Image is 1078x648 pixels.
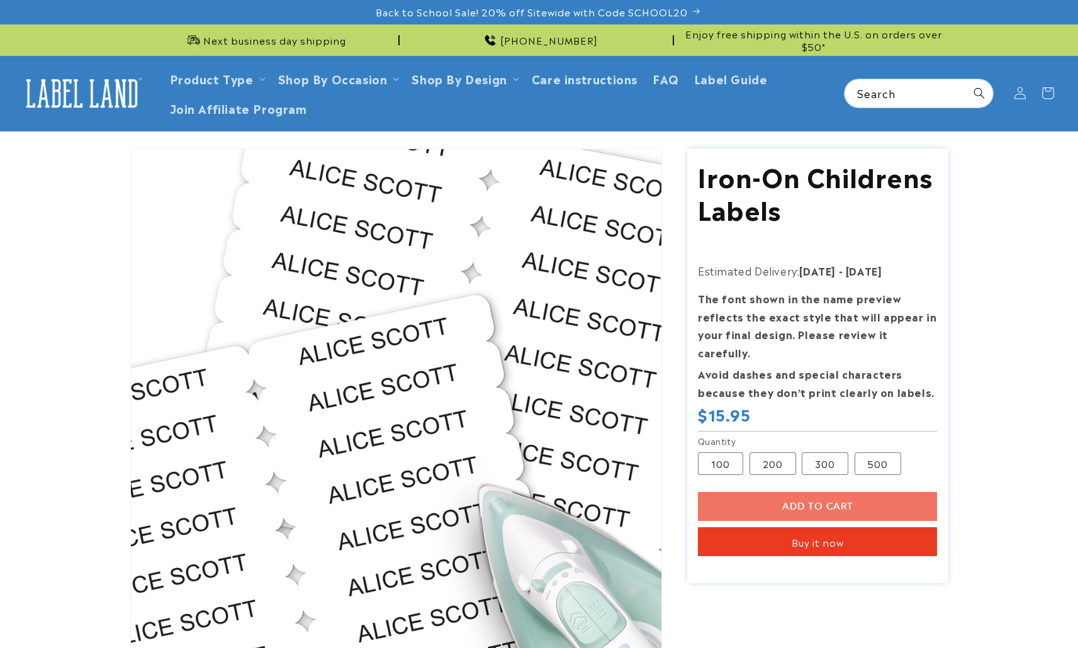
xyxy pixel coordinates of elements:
img: Label Land [19,74,145,113]
a: Label Guide [687,64,775,93]
span: Care instructions [532,71,637,86]
strong: - [839,263,843,278]
span: Next business day shipping [203,34,346,47]
summary: Product Type [162,64,271,93]
summary: Shop By Design [404,64,524,93]
span: Join Affiliate Program [170,101,307,115]
h1: Iron-On Childrens Labels [698,159,937,225]
div: Announcement [405,25,674,55]
span: Back to School Sale! 20% off Sitewide with Code SCHOOL20 [376,6,688,18]
label: 200 [750,452,796,475]
strong: Avoid dashes and special characters because they don’t print clearly on labels. [698,366,935,399]
span: [PHONE_NUMBER] [500,34,598,47]
label: 100 [698,452,743,475]
div: Announcement [130,25,400,55]
a: Care instructions [524,64,645,93]
strong: The font shown in the name preview reflects the exact style that will appear in your final design... [698,291,936,360]
span: Enjoy free shipping within the U.S. on orders over $50* [679,28,948,52]
span: $15.95 [698,405,751,424]
button: Buy it now [698,527,937,556]
span: FAQ [653,71,679,86]
div: Announcement [679,25,948,55]
label: 300 [802,452,848,475]
button: Search [965,79,993,107]
label: 500 [855,452,901,475]
a: Product Type [170,70,254,87]
summary: Shop By Occasion [271,64,405,93]
a: Shop By Design [412,70,507,87]
a: Join Affiliate Program [162,93,315,123]
p: Estimated Delivery: [698,262,937,280]
legend: Quantity [698,435,737,447]
a: Label Land [14,69,150,118]
strong: [DATE] [799,263,836,278]
strong: [DATE] [846,263,882,278]
a: FAQ [645,64,687,93]
span: Shop By Occasion [278,71,388,86]
span: Label Guide [694,71,768,86]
